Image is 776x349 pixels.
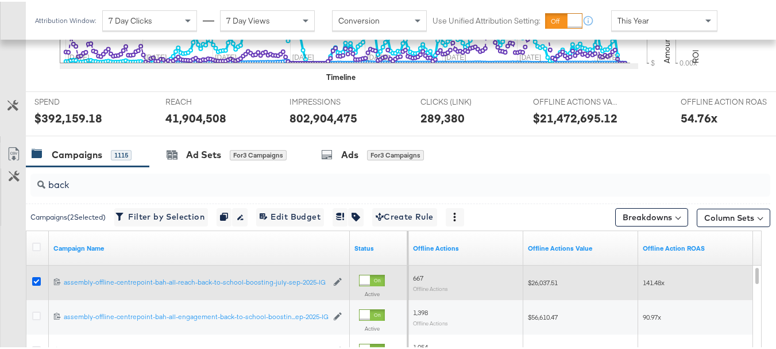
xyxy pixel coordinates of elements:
a: Offline Actions. [413,242,519,251]
span: 7 Day Clicks [109,14,152,24]
span: OFFLINE ACTIONS VALUE [533,95,619,106]
span: OFFLINE ACTION ROAS [681,95,767,106]
span: This Year [617,14,649,24]
div: assembly-offline-centrepoint-bah-all-engagement-back-to-school-boostin...ep-2025-IG [64,310,327,320]
div: for 3 Campaigns [367,148,424,159]
div: $21,472,695.12 [533,108,617,125]
span: $56,610.47 [528,311,558,320]
a: Shows the current state of your Ad Campaign. [354,242,403,251]
span: 141.48x [643,277,665,285]
div: 41,904,508 [165,108,226,125]
span: Edit Budget [260,208,321,223]
div: $392,159.18 [34,108,102,125]
div: for 3 Campaigns [230,148,287,159]
a: Offline Actions. [528,242,634,251]
span: 667 [413,272,423,281]
a: assembly-offline-centrepoint-bah-all-reach-back-to-school-boosting-july-sep-2025-IG [64,276,327,286]
div: Campaigns ( 2 Selected) [30,210,106,221]
span: Conversion [338,14,380,24]
text: Amount (USD) [662,11,672,62]
label: Active [359,289,385,296]
a: assembly-offline-centrepoint-bah-all-engagement-back-to-school-boostin...ep-2025-IG [64,310,327,320]
div: Ad Sets [186,147,221,160]
span: SPEND [34,95,121,106]
button: Breakdowns [615,206,688,225]
sub: Offline Actions [413,283,448,290]
div: 802,904,475 [289,108,357,125]
div: assembly-offline-centrepoint-bah-all-reach-back-to-school-boosting-july-sep-2025-IG [64,276,327,285]
text: ROI [690,48,701,62]
a: Your campaign name. [53,242,345,251]
button: Edit Budget [256,206,324,225]
span: 7 Day Views [226,14,270,24]
div: 289,380 [420,108,465,125]
div: Ads [341,147,358,160]
span: Filter by Selection [118,208,204,223]
button: Create Rule [372,206,437,225]
div: Attribution Window: [34,15,96,23]
label: Use Unified Attribution Setting: [433,14,541,25]
input: Search Campaigns by Name, ID or Objective [45,167,705,190]
span: $26,037.51 [528,277,558,285]
div: 1115 [111,148,132,159]
span: 90.97x [643,311,661,320]
button: Column Sets [697,207,770,225]
div: Timeline [326,70,356,81]
div: Campaigns [52,147,102,160]
span: CLICKS (LINK) [420,95,507,106]
span: REACH [165,95,252,106]
span: Create Rule [376,208,434,223]
a: Offline Actions. [643,242,748,251]
span: IMPRESSIONS [289,95,376,106]
button: Filter by Selection [114,206,208,225]
label: Active [359,323,385,331]
div: 54.76x [681,108,717,125]
span: 1,398 [413,306,428,315]
sub: Offline Actions [413,318,448,325]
